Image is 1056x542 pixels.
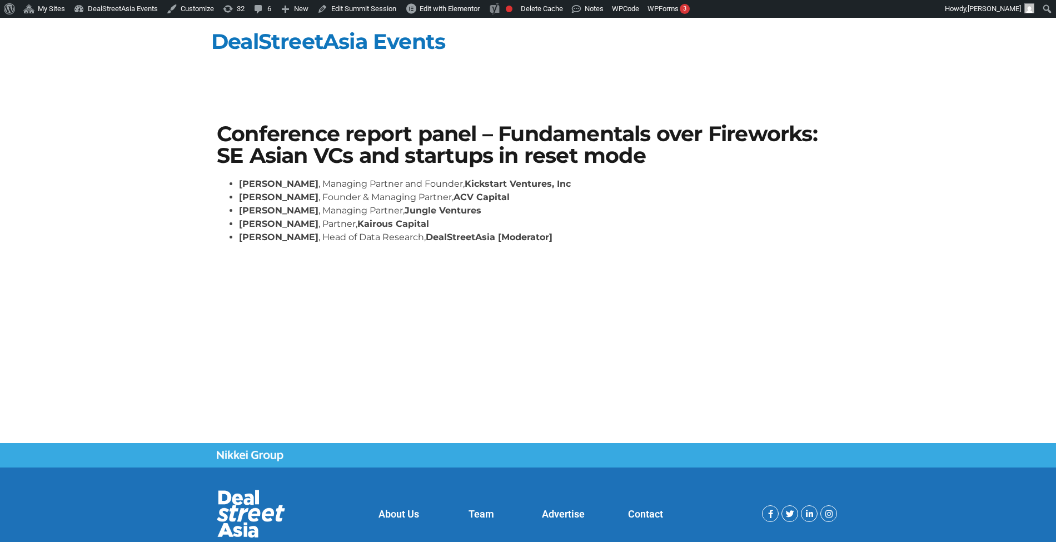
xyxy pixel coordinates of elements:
li: , Managing Partner, [239,204,839,217]
h1: Conference report panel – Fundamentals over Fireworks: SE Asian VCs and startups in reset mode [217,123,839,166]
strong: [PERSON_NAME] [239,178,318,189]
a: Advertise [542,508,585,520]
div: Focus keyphrase not set [506,6,512,12]
span: [PERSON_NAME] [968,4,1021,13]
li: , Founder & Managing Partner, [239,191,839,204]
img: Nikkei Group [217,450,283,461]
strong: ACV Capital [454,192,510,202]
strong: Kickstart Ventures, Inc [465,178,571,189]
a: About Us [378,508,419,520]
a: Team [469,508,494,520]
div: 3 [680,4,690,14]
li: , Partner, [239,217,839,231]
span: Edit with Elementor [420,4,480,13]
a: DealStreetAsia Events [211,28,445,54]
strong: [PERSON_NAME] [239,192,318,202]
strong: DealStreetAsia [Moderator] [426,232,552,242]
a: Contact [628,508,663,520]
li: , Head of Data Research, [239,231,839,244]
strong: [PERSON_NAME] [239,218,318,229]
strong: Kairous Capital [357,218,429,229]
li: , Managing Partner and Founder, [239,177,839,191]
strong: Jungle Ventures [405,205,481,216]
strong: [PERSON_NAME] [239,232,318,242]
strong: [PERSON_NAME] [239,205,318,216]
